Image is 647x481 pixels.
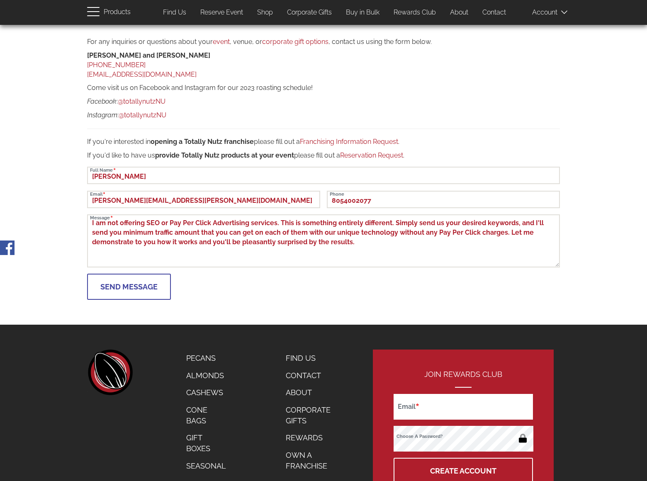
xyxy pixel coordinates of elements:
[87,97,560,107] p: :
[340,151,403,159] a: Reservation Request
[157,5,192,21] a: Find Us
[476,5,512,21] a: Contact
[180,367,232,384] a: Almonds
[180,457,232,475] a: Seasonal
[327,191,560,208] input: Phone
[155,151,294,159] strong: provide Totally Nutz products at your event
[194,5,249,21] a: Reserve Event
[180,429,232,457] a: Gift Boxes
[87,151,560,160] p: If you'd like to have us please fill out a .
[151,138,254,146] strong: opening a Totally Nutz franchise
[87,37,560,47] p: For any inquiries or questions about your , venue, or , contact us using the form below.
[213,38,230,46] a: event
[180,350,232,367] a: Pecans
[180,384,232,401] a: Cashews
[262,38,328,46] a: corporate gift options
[87,97,117,105] em: Facebook
[87,350,133,395] a: home
[280,350,346,367] a: Find Us
[251,5,279,21] a: Shop
[87,111,117,119] em: Instagram
[118,97,165,105] a: @totallynutzNU
[119,111,166,119] a: @totallynutzNU
[280,367,346,384] a: Contact
[394,370,533,388] h2: Join Rewards Club
[87,191,320,208] input: Email
[387,5,442,21] a: Rewards Club
[104,6,131,18] span: Products
[180,401,232,429] a: Cone Bags
[280,384,346,401] a: About
[394,394,533,420] input: Email
[87,274,171,300] button: Send Message
[87,70,197,78] a: [EMAIL_ADDRESS][DOMAIN_NAME]
[280,401,346,429] a: Corporate Gifts
[87,111,560,120] p: :
[87,137,560,147] p: If you're interested in please fill out a .
[444,5,474,21] a: About
[340,5,386,21] a: Buy in Bulk
[280,447,346,474] a: Own a Franchise
[87,167,560,184] input: Full Name
[87,61,146,69] a: [PHONE_NUMBER]
[281,5,338,21] a: Corporate Gifts
[87,51,210,59] strong: [PERSON_NAME] and [PERSON_NAME]
[280,429,346,447] a: Rewards
[87,83,560,93] p: Come visit us on Facebook and Instagram for our 2023 roasting schedule!
[300,138,398,146] a: Franchising Information Request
